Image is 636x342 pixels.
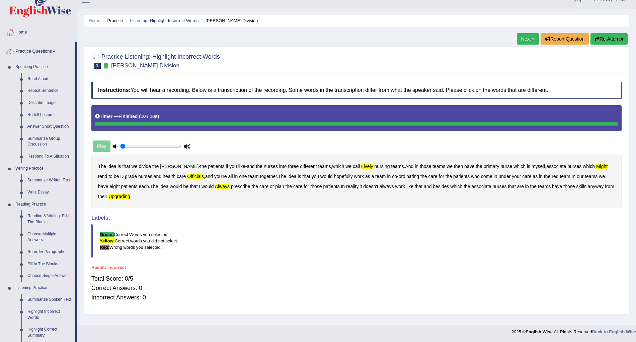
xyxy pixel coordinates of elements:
[12,282,75,294] a: Listening Practice
[139,114,141,119] b: (
[375,174,386,179] b: team
[98,164,106,169] b: The
[399,174,419,179] b: ordinating
[24,109,75,121] a: Re-tell Lecture
[24,174,75,186] a: Summarize Written Text
[533,174,538,179] b: as
[525,184,529,189] b: in
[450,184,462,189] b: which
[98,174,107,179] b: tend
[605,184,614,189] b: from
[415,184,422,189] b: that
[406,184,413,189] b: like
[439,174,444,179] b: for
[202,184,214,189] b: would
[278,174,286,179] b: The
[187,174,204,179] b: officials
[183,184,189,189] b: be
[392,174,397,179] b: co
[302,174,310,179] b: that
[541,33,589,45] button: Report Question
[454,164,463,169] b: then
[517,184,524,189] b: are
[205,174,213,179] b: and
[334,174,353,179] b: hopefully
[512,174,521,179] b: your
[279,164,287,169] b: into
[248,174,258,179] b: team
[471,174,480,179] b: who
[391,164,404,169] b: teams
[494,174,497,179] b: in
[121,184,138,189] b: patients
[464,164,474,169] b: have
[484,164,499,169] b: primary
[599,174,605,179] b: we
[405,164,413,169] b: And
[0,42,75,59] a: Practice Questions
[530,184,537,189] b: the
[24,270,75,282] a: Choose Single Answer
[420,174,427,179] b: the
[139,184,149,189] b: each
[513,164,526,169] b: which
[481,174,492,179] b: come
[372,174,374,179] b: a
[24,228,75,246] a: Choose Multiple Answers
[567,164,581,169] b: nurses
[387,174,391,179] b: in
[91,224,622,258] blockquote: Correct Words you selected. Correct words you did not select. Wrong words you selected.
[89,18,100,23] a: Home
[264,164,278,169] b: nurses
[95,114,159,119] h5: Timer —
[446,174,452,179] b: the
[108,174,112,179] b: to
[310,184,322,189] b: those
[527,164,530,169] b: is
[24,258,75,270] a: Fill In The Blanks
[596,164,608,169] b: might
[120,174,124,179] b: D
[288,164,299,169] b: three
[511,325,636,335] div: 2025 © All Rights Reserved
[354,174,364,179] b: work
[320,174,333,179] b: would
[208,164,224,169] b: patients
[200,17,258,24] li: [PERSON_NAME] Division
[91,271,622,305] div: Total Score: 0/5 Correct Answers: 0 Incorrect Answers: 0
[293,184,302,189] b: care
[592,329,636,334] a: Back to English Wise
[234,174,238,179] b: in
[259,184,268,189] b: care
[94,63,101,69] span: 1
[138,174,152,179] b: nurses
[532,164,545,169] b: myself
[298,174,301,179] b: is
[100,245,109,250] b: Red:
[395,184,405,189] b: work
[453,174,470,179] b: patients
[360,184,362,189] b: it
[476,164,482,169] b: the
[24,97,75,109] a: Describe Image
[346,184,358,189] b: reality
[464,184,470,189] b: the
[538,184,551,189] b: teams
[571,174,575,179] b: In
[447,164,453,169] b: we
[125,174,137,179] b: grade
[190,184,197,189] b: that
[91,155,622,208] div: - - , . , , , . - . . , . , .
[101,17,123,24] li: Practice
[588,184,604,189] b: anyway
[91,215,622,221] h4: Labels:
[517,33,539,45] a: Next »
[576,184,586,189] b: skills
[100,232,114,237] b: Green:
[24,151,75,163] a: Respond To A Situation
[560,174,570,179] b: team
[499,174,511,179] b: under
[420,164,431,169] b: those
[312,174,319,179] b: you
[91,264,622,271] div: Result:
